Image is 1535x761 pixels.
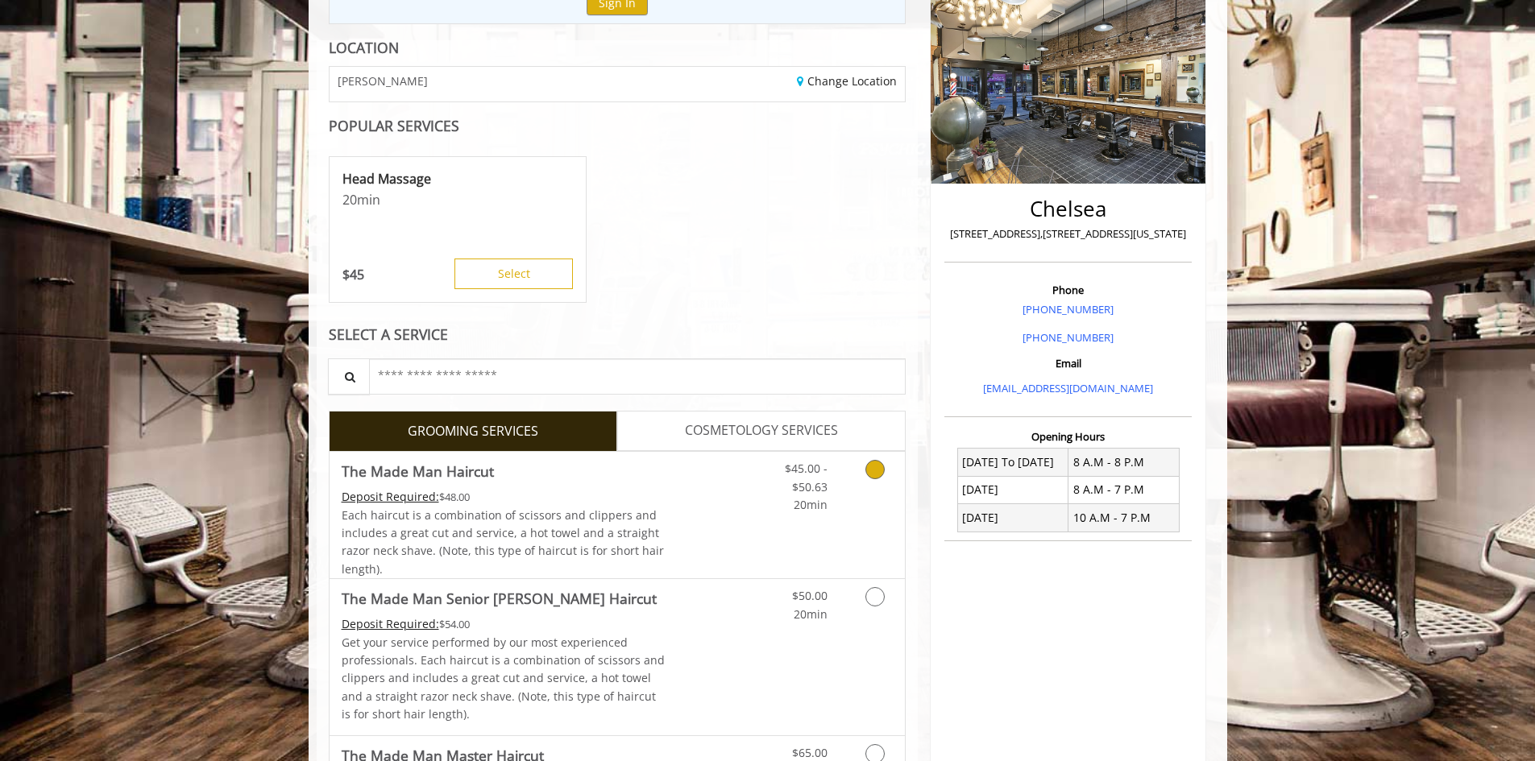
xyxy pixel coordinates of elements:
p: 20 [342,191,573,209]
b: The Made Man Senior [PERSON_NAME] Haircut [342,587,657,610]
div: $54.00 [342,615,666,633]
p: 45 [342,266,364,283]
button: Service Search [328,358,370,395]
td: [DATE] To [DATE] [957,449,1068,476]
a: Change Location [797,73,897,89]
td: 8 A.M - 8 P.M [1068,449,1180,476]
button: Select [454,258,573,289]
td: [DATE] [957,504,1068,531]
h3: Phone [948,284,1188,296]
span: 20min [794,606,828,622]
p: Get your service performed by our most experienced professionals. Each haircut is a combination o... [342,634,666,724]
span: 20min [794,497,828,512]
span: This service needs some Advance to be paid before we block your appointment [342,489,439,504]
span: $45.00 - $50.63 [785,461,828,494]
span: $50.00 [792,588,828,603]
span: $65.00 [792,745,828,760]
span: min [357,191,380,209]
a: [PHONE_NUMBER] [1023,330,1114,345]
span: This service needs some Advance to be paid before we block your appointment [342,616,439,631]
td: 10 A.M - 7 P.M [1068,504,1180,531]
span: [PERSON_NAME] [338,75,428,87]
span: COSMETOLOGY SERVICES [685,420,838,441]
b: The Made Man Haircut [342,460,494,482]
p: [STREET_ADDRESS],[STREET_ADDRESS][US_STATE] [948,225,1188,242]
b: LOCATION [329,38,399,57]
b: POPULAR SERVICES [329,116,459,135]
span: GROOMING SERVICES [408,421,538,442]
a: [EMAIL_ADDRESS][DOMAIN_NAME] [983,381,1153,395]
td: 8 A.M - 7 P.M [1068,476,1180,503]
div: SELECT A SERVICE [329,327,906,342]
h3: Opening Hours [944,431,1192,442]
a: [PHONE_NUMBER] [1023,302,1114,316]
span: Each haircut is a combination of scissors and clippers and includes a great cut and service, a ho... [342,507,664,577]
h2: Chelsea [948,197,1188,221]
p: Head Massage [342,170,573,188]
h3: Email [948,358,1188,369]
td: [DATE] [957,476,1068,503]
div: $48.00 [342,488,666,506]
span: $ [342,266,350,283]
